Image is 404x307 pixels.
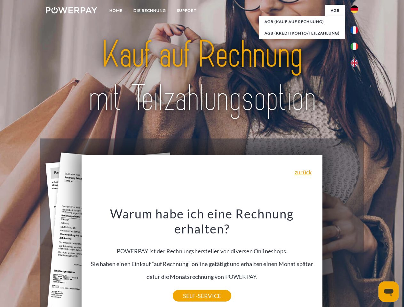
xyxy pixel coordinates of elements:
[171,5,202,16] a: SUPPORT
[351,43,358,50] img: it
[351,59,358,67] img: en
[351,26,358,34] img: fr
[295,169,312,175] a: zurück
[351,5,358,13] img: de
[85,206,319,296] div: POWERPAY ist der Rechnungshersteller von diversen Onlineshops. Sie haben einen Einkauf “auf Rechn...
[259,16,345,28] a: AGB (Kauf auf Rechnung)
[378,281,399,302] iframe: Schaltfläche zum Öffnen des Messaging-Fensters
[173,290,231,302] a: SELF-SERVICE
[104,5,128,16] a: Home
[259,28,345,39] a: AGB (Kreditkonto/Teilzahlung)
[85,206,319,237] h3: Warum habe ich eine Rechnung erhalten?
[128,5,171,16] a: DIE RECHNUNG
[61,31,343,122] img: title-powerpay_de.svg
[46,7,97,13] img: logo-powerpay-white.svg
[325,5,345,16] a: agb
